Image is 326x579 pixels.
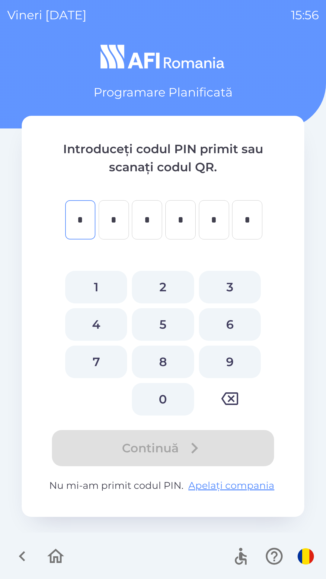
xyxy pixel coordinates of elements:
p: Nu mi-am primit codul PIN. [46,478,280,493]
img: Logo [22,42,304,71]
p: Programare Planificată [94,83,233,101]
button: 8 [132,346,194,378]
img: ro flag [298,548,314,565]
p: Introduceți codul PIN primit sau scanați codul QR. [46,140,280,176]
button: 7 [65,346,127,378]
button: 5 [132,308,194,341]
button: 4 [65,308,127,341]
button: 2 [132,271,194,303]
p: vineri [DATE] [7,6,87,24]
button: 6 [199,308,261,341]
p: 15:56 [291,6,319,24]
button: 3 [199,271,261,303]
button: Apelați compania [186,478,277,493]
button: 0 [132,383,194,416]
button: 1 [65,271,127,303]
button: 9 [199,346,261,378]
